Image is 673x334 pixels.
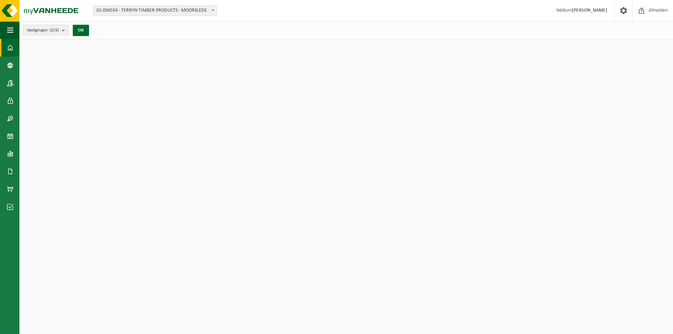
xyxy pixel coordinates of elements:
button: OK [73,25,89,36]
span: Vestigingen [27,25,59,36]
count: (3/3) [49,28,59,33]
span: 01-056554 - TERRYN TIMBER PRODUCTS - MOORSLEDE [94,6,217,16]
span: 01-056554 - TERRYN TIMBER PRODUCTS - MOORSLEDE [93,5,217,16]
strong: [PERSON_NAME] [572,8,607,13]
button: Vestigingen(3/3) [23,25,69,35]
